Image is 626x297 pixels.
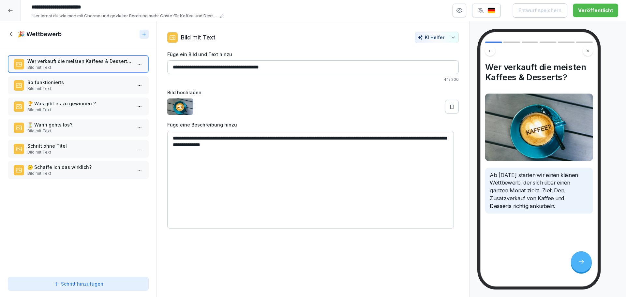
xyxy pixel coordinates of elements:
[27,142,132,149] p: Schritt ohne Titel
[27,107,132,113] p: Bild mit Text
[181,33,216,42] p: Bild mit Text
[8,277,149,291] button: Schritt hinzufügen
[18,30,62,38] h1: 🎉 Wettbewerb
[27,121,132,128] p: ⏳ Wann gehts los?
[8,97,149,115] div: 🏆 Was gibt es zu gewinnen ?Bild mit Text
[8,140,149,158] div: Schritt ohne TitelBild mit Text
[167,77,459,82] p: 44 / 200
[8,119,149,137] div: ⏳ Wann gehts los?Bild mit Text
[32,13,218,19] p: Hier lernst du wie man mit Charme und gezielter Beratung mehr Gäste für Kaffee und Dessert begeis...
[27,58,132,65] p: Wer verkauft die meisten Kaffees & Desserts?
[578,7,613,14] div: Veröffentlicht
[53,280,103,287] div: Schritt hinzufügen
[415,32,459,43] button: KI Helfer
[485,94,593,161] img: Bild und Text Vorschau
[27,128,132,134] p: Bild mit Text
[167,51,459,58] label: Füge ein Bild und Text hinzu
[27,171,132,176] p: Bild mit Text
[487,7,495,14] img: de.svg
[167,98,193,115] img: b62gcjiw16bnri0ord79cio0.png
[167,121,459,128] label: Füge eine Beschreibung hinzu
[513,3,567,18] button: Entwurf speichern
[27,86,132,92] p: Bild mit Text
[485,62,593,82] h4: Wer verkauft die meisten Kaffees & Desserts?
[27,79,132,86] p: So funktionierts
[8,161,149,179] div: 🤔 Schaffe ich das wirklich?Bild mit Text
[418,35,456,40] div: KI Helfer
[27,100,132,107] p: 🏆 Was gibt es zu gewinnen ?
[167,89,459,96] label: Bild hochladen
[490,171,588,210] p: Ab [DATE] starten wir einen kleinen Wettbewerb, der sich über einen ganzen Monat zieht. Ziel: Den...
[8,76,149,94] div: So funktioniertsBild mit Text
[8,55,149,73] div: Wer verkauft die meisten Kaffees & Desserts?Bild mit Text
[27,164,132,171] p: 🤔 Schaffe ich das wirklich?
[27,65,132,70] p: Bild mit Text
[27,149,132,155] p: Bild mit Text
[573,4,618,17] button: Veröffentlicht
[518,7,561,14] div: Entwurf speichern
